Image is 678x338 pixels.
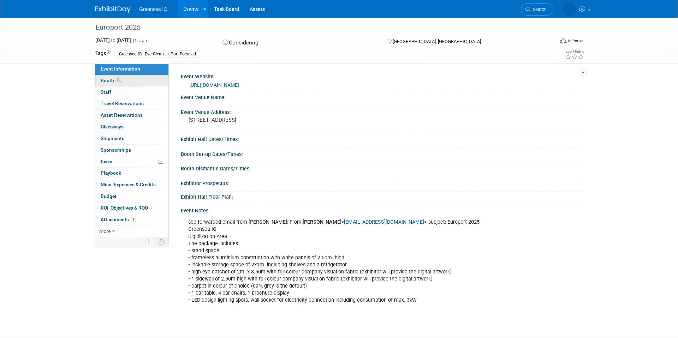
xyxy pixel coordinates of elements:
[101,78,123,83] span: Booth
[101,101,144,106] span: Travel Reservations
[220,37,376,49] div: Considering
[565,50,584,53] div: Event Rating
[99,228,111,234] span: more
[101,89,111,95] span: Staff
[95,145,168,156] a: Sponsorships
[168,50,198,58] div: Port Focused
[95,121,168,133] a: Giveaways
[132,38,147,43] span: (4 days)
[183,215,504,307] div: see forwarded email from [PERSON_NAME]: From: < > subject: Europort 2025 - Greensea IQ Digitiliza...
[95,168,168,179] a: Playbook
[101,66,140,72] span: Event Information
[530,7,547,12] span: Search
[568,38,584,43] div: In-Person
[95,191,168,202] a: Budget
[560,38,567,43] img: Format-Inperson.png
[181,192,583,200] div: Exhibit Hall Floor Plan:
[101,112,143,118] span: Asset Reservations
[95,110,168,121] a: Asset Reservations
[95,203,168,214] a: ROI, Objectives & ROO
[189,117,340,123] pre: [STREET_ADDRESS]
[95,226,168,237] a: more
[95,214,168,225] a: Attachments1
[95,87,168,98] a: Staff
[110,37,117,43] span: to
[117,50,166,58] div: Greensea IQ - EverClean
[563,2,576,16] img: Cameron Bradley
[95,156,168,168] a: Tasks
[95,75,168,86] a: Booth
[101,182,156,187] span: Misc. Expenses & Credits
[95,98,168,109] a: Travel Reservations
[101,217,136,222] span: Attachments
[393,39,481,44] span: [GEOGRAPHIC_DATA], [GEOGRAPHIC_DATA]
[101,170,121,176] span: Playbook
[95,64,168,75] a: Event Information
[181,92,583,101] div: Event Venue Name:
[181,107,583,116] div: Event Venue Address:
[181,134,583,143] div: Exhibit Hall Dates/Times:
[139,6,167,12] span: Greensea IQ
[303,219,341,225] b: [PERSON_NAME]
[101,193,117,199] span: Budget
[101,205,148,211] span: ROI, Objectives & ROO
[95,133,168,144] a: Shipments
[93,21,543,34] div: Europort 2025
[95,179,168,191] a: Misc. Expenses & Credits
[101,147,131,153] span: Sponsorships
[95,37,131,43] span: [DATE] [DATE]
[101,124,124,129] span: Giveaways
[512,37,584,47] div: Event Format
[181,71,583,80] div: Event Website:
[142,237,154,246] td: Personalize Event Tab Strip
[95,50,111,58] td: Tags
[181,205,583,214] div: Event Notes:
[181,163,583,172] div: Booth Dismantle Dates/Times:
[101,135,124,141] span: Shipments
[154,237,169,246] td: Toggle Event Tabs
[189,82,239,88] a: [URL][DOMAIN_NAME]
[100,159,112,164] span: Tasks
[181,178,583,187] div: Exhibitor Prospectus:
[181,149,583,158] div: Booth Set-up Dates/Times:
[344,219,424,225] a: [EMAIL_ADDRESS][DOMAIN_NAME]
[95,6,131,13] img: ExhibitDay
[131,217,136,222] span: 1
[521,3,553,16] a: Search
[116,78,123,83] span: Booth not reserved yet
